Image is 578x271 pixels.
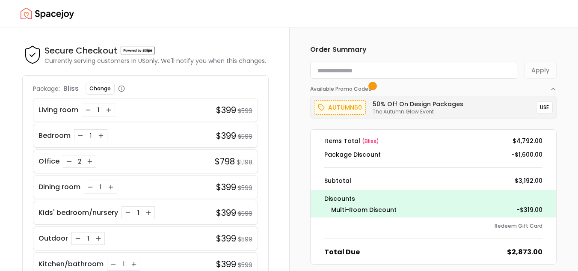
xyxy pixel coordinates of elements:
span: ( bliss ) [362,137,379,145]
p: Kitchen/bathroom [39,259,104,269]
button: Decrease quantity for Outdoor [74,234,82,243]
p: The Autumn Glow Event [373,108,463,115]
dt: Package Discount [324,150,381,159]
small: $599 [238,184,252,192]
button: Available Promo Codes [310,79,557,92]
div: 1 [96,183,105,191]
div: 1 [134,208,142,217]
p: autumn50 [328,102,362,113]
img: Spacejoy Logo [21,5,74,22]
button: Decrease quantity for Bedroom [76,131,85,140]
p: Currently serving customers in US only. We'll notify you when this changes. [44,57,266,65]
p: Office [39,156,59,167]
p: Dining room [39,182,80,192]
h6: Order Summary [310,45,557,55]
a: Spacejoy [21,5,74,22]
button: Decrease quantity for Living room [84,106,92,114]
dt: Total Due [324,247,360,257]
dd: $3,192.00 [515,176,542,185]
dd: -$1,600.00 [511,150,542,159]
p: Kids' bedroom/nursery [39,208,118,218]
button: Increase quantity for Kitchen/bathroom [130,260,138,268]
div: 1 [94,106,103,114]
p: bliss [63,83,79,94]
button: USE [536,101,553,113]
h4: Secure Checkout [44,45,117,57]
small: $1,198 [237,158,252,167]
button: Decrease quantity for Office [65,157,74,166]
h4: $399 [216,258,236,270]
span: Available Promo Codes [310,86,374,92]
div: 1 [119,260,128,268]
h4: $399 [216,207,236,219]
h4: $399 [216,181,236,193]
p: Outdoor [39,233,68,244]
button: Increase quantity for Bedroom [97,131,105,140]
p: Living room [39,105,78,115]
small: $599 [238,235,252,244]
button: Change [86,83,115,95]
p: Package: [33,84,60,93]
button: Increase quantity for Dining room [107,183,115,191]
dt: Multi-Room Discount [331,205,397,214]
small: $599 [238,107,252,115]
button: Increase quantity for Living room [104,106,113,114]
dd: $2,873.00 [507,247,542,257]
dt: Items Total [324,137,379,145]
small: $599 [238,209,252,218]
div: 1 [86,131,95,140]
small: $599 [238,132,252,141]
h4: $798 [215,155,235,167]
h4: $399 [216,130,236,142]
h4: $399 [216,104,236,116]
p: Discounts [324,194,542,204]
small: $599 [238,261,252,269]
div: 1 [84,234,92,243]
button: Redeem Gift Card [495,223,542,229]
h6: 50% Off on Design Packages [373,100,463,108]
button: Decrease quantity for Kids' bedroom/nursery [124,208,132,217]
dd: $4,792.00 [513,137,542,145]
dd: -$319.00 [516,205,542,214]
button: Increase quantity for Outdoor [94,234,103,243]
img: Powered by stripe [121,47,155,54]
p: Bedroom [39,131,71,141]
h4: $399 [216,232,236,244]
dt: Subtotal [324,176,351,185]
button: Decrease quantity for Kitchen/bathroom [109,260,118,268]
div: Available Promo Codes [310,92,557,119]
button: Increase quantity for Office [86,157,94,166]
div: 2 [75,157,84,166]
button: Increase quantity for Kids' bedroom/nursery [144,208,153,217]
button: Decrease quantity for Dining room [86,183,95,191]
